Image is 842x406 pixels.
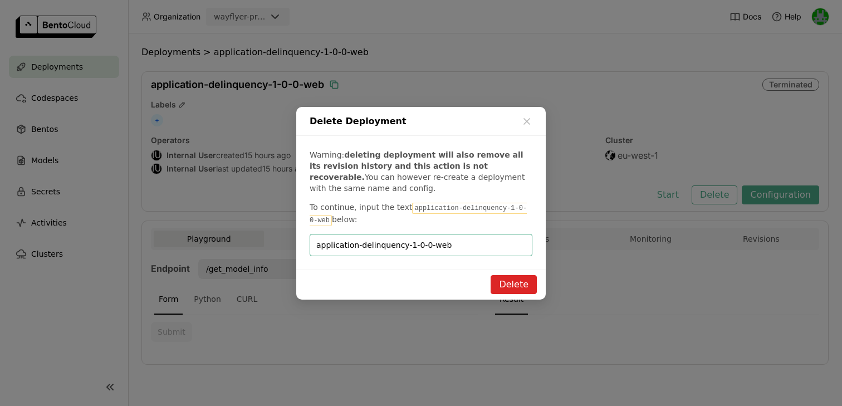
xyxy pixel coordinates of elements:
code: application-delinquency-1-0-0-web [310,203,527,226]
div: Delete Deployment [296,107,546,136]
span: Warning: [310,150,344,159]
div: dialog [296,107,546,300]
button: Delete [491,275,537,294]
span: To continue, input the text [310,203,412,212]
span: You can however re-create a deployment with the same name and config. [310,173,525,193]
span: below: [332,215,357,224]
b: deleting deployment will also remove all its revision history and this action is not recoverable. [310,150,523,182]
